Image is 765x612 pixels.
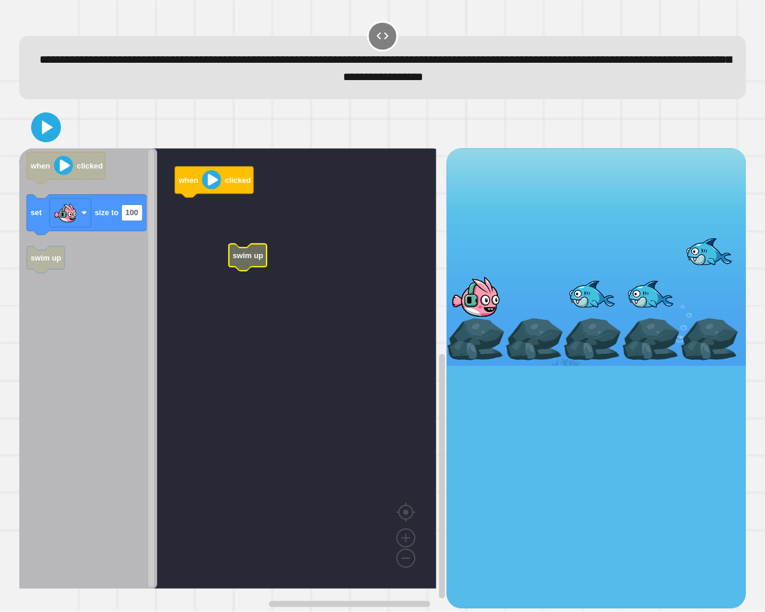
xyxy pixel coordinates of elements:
text: clicked [77,161,103,170]
text: set [30,209,42,218]
text: when [178,176,198,185]
text: when [30,161,50,170]
text: swim up [30,253,61,262]
text: swim up [232,251,263,260]
text: size to [94,209,118,218]
div: Blockly Workspace [19,148,446,608]
text: 100 [126,209,138,218]
text: clicked [225,176,250,185]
